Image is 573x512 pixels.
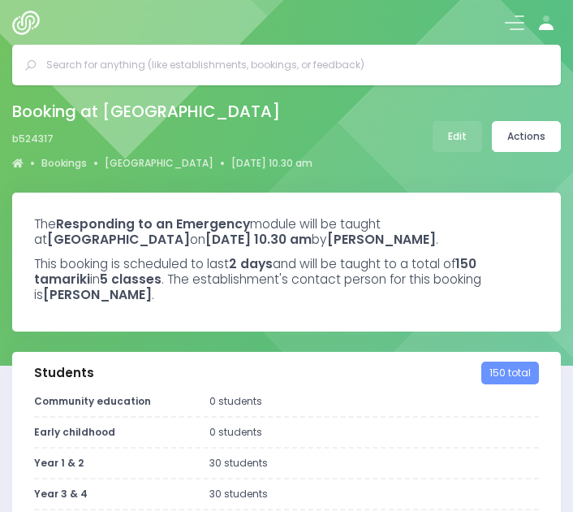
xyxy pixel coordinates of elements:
[34,366,94,380] h3: Students
[56,215,250,232] strong: Responding to an Emergency
[100,271,162,288] strong: 5 classes
[199,394,549,409] div: 0 students
[34,217,539,247] h3: The module will be taught at on by .
[199,456,549,471] div: 30 students
[433,121,482,152] a: Edit
[481,362,539,384] span: 150 total
[105,156,213,171] a: [GEOGRAPHIC_DATA]
[47,231,190,248] strong: [GEOGRAPHIC_DATA]
[43,286,152,303] strong: [PERSON_NAME]
[199,487,549,501] div: 30 students
[229,255,273,272] strong: 2 days
[34,394,151,408] strong: Community education
[327,231,436,248] strong: [PERSON_NAME]
[46,53,540,77] input: Search for anything (like establishments, bookings, or feedback)
[492,121,561,152] a: Actions
[12,132,54,146] span: b524317
[12,102,300,122] h2: Booking at [GEOGRAPHIC_DATA]
[34,257,539,302] h3: This booking is scheduled to last and will be taught to a total of in . The establishment's conta...
[12,11,47,35] img: Logo
[34,255,476,288] strong: 150 tamariki
[199,425,549,440] div: 0 students
[41,156,87,171] a: Bookings
[34,425,115,439] strong: Early childhood
[34,487,88,501] strong: Year 3 & 4
[34,456,84,470] strong: Year 1 & 2
[231,156,312,171] a: [DATE] 10.30 am
[205,231,312,248] strong: [DATE] 10.30 am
